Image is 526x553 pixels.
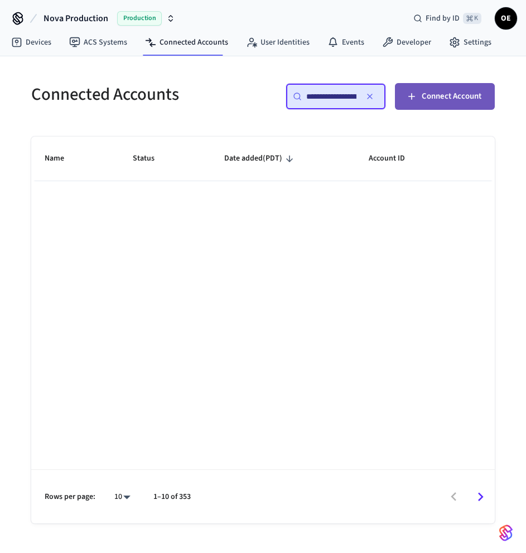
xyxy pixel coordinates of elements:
div: Find by ID⌘ K [404,8,490,28]
a: ACS Systems [60,32,136,52]
span: Connect Account [422,89,481,104]
span: OE [496,8,516,28]
a: Developer [373,32,440,52]
span: Nova Production [44,12,108,25]
table: sticky table [31,137,495,181]
p: Rows per page: [45,491,95,503]
a: Devices [2,32,60,52]
div: 10 [109,489,136,505]
button: OE [495,7,517,30]
button: Connect Account [395,83,495,110]
span: Status [133,150,169,167]
span: Account ID [369,150,419,167]
p: 1–10 of 353 [153,491,191,503]
a: Settings [440,32,500,52]
a: User Identities [237,32,319,52]
a: Connected Accounts [136,32,237,52]
img: SeamLogoGradient.69752ec5.svg [499,524,513,542]
button: Go to next page [467,484,494,510]
span: ⌘ K [463,13,481,24]
span: Name [45,150,79,167]
h5: Connected Accounts [31,83,257,106]
span: Find by ID [426,13,460,24]
span: Date added(PDT) [224,150,297,167]
span: Production [117,11,162,26]
a: Events [319,32,373,52]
